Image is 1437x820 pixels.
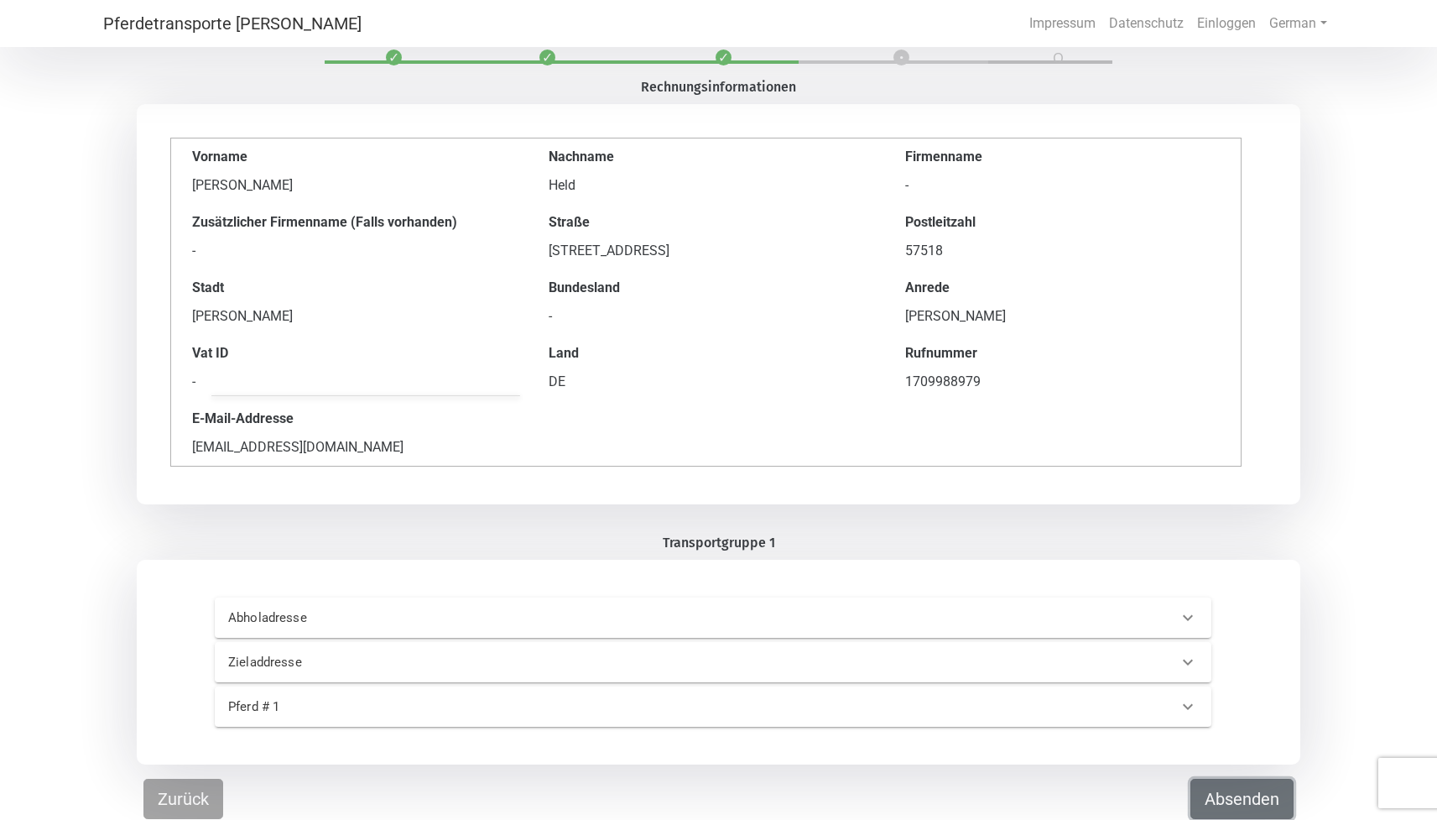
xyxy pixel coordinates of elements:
div: Bundesland [549,278,863,298]
div: [PERSON_NAME] [905,306,1220,326]
div: [STREET_ADDRESS] [549,241,863,261]
div: E-Mail-Addresse [192,409,507,429]
div: Abholadresse [215,598,1211,638]
div: - [549,306,863,326]
div: - [905,175,1220,196]
a: Impressum [1023,7,1102,40]
a: Einloggen [1190,7,1263,40]
div: Land [549,343,863,363]
div: Rufnummer [905,343,1220,363]
div: Straße [549,212,863,232]
div: 57518 [905,241,1220,261]
button: Zurück [143,779,223,819]
div: Anrede [905,278,1220,298]
div: [PERSON_NAME] [192,175,507,196]
div: Stadt [192,278,507,298]
a: German [1263,7,1333,40]
div: Firmenname [905,147,1220,167]
a: Pferdetransporte [PERSON_NAME] [103,7,362,40]
p: Pferd # 1 [228,697,673,717]
div: Held [549,175,863,196]
div: Pferd # 1 [215,687,1211,727]
div: Vorname [192,147,507,167]
label: Rechnungsinformationen [641,77,796,97]
label: Transportgruppe 1 [663,533,775,553]
div: [PERSON_NAME] [192,306,507,326]
div: Vat ID [192,343,507,363]
a: Datenschutz [1102,7,1190,40]
div: - [192,372,507,392]
p: Zieladdresse [228,653,673,672]
div: Postleitzahl [905,212,1220,232]
div: DE [549,372,863,392]
button: Absenden [1190,779,1294,819]
div: - [192,241,507,261]
div: Zieladdresse [215,642,1211,682]
div: Nachname [549,147,863,167]
div: 1709988979 [905,372,1220,392]
p: Abholadresse [228,608,673,628]
div: [EMAIL_ADDRESS][DOMAIN_NAME] [192,437,507,457]
div: Zusätzlicher Firmenname (Falls vorhanden) [192,212,507,232]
